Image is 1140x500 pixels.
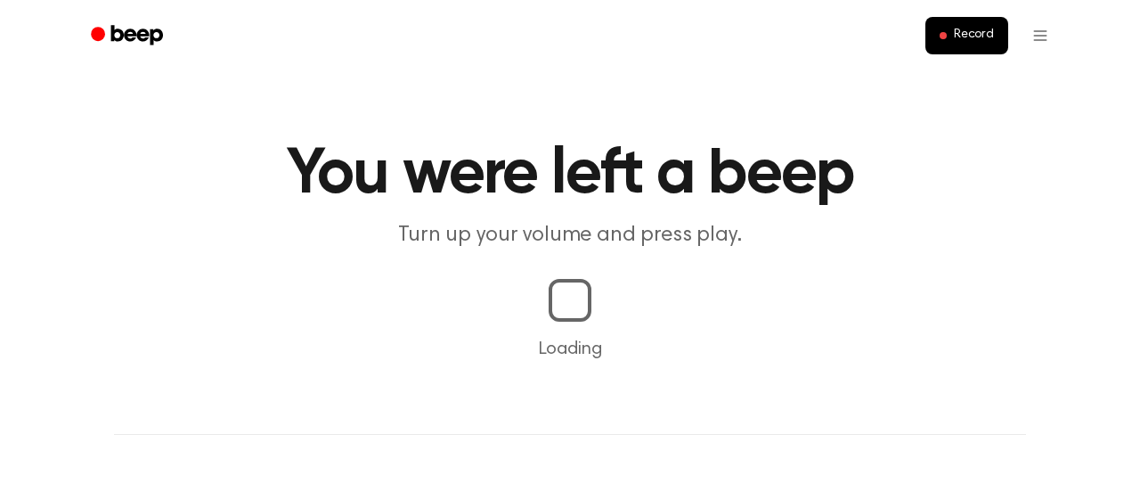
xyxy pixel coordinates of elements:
h1: You were left a beep [114,143,1026,207]
p: Loading [21,336,1119,363]
a: Beep [78,19,179,53]
button: Open menu [1019,14,1062,57]
p: Turn up your volume and press play. [228,221,912,250]
button: Record [925,17,1008,54]
span: Record [954,28,994,44]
